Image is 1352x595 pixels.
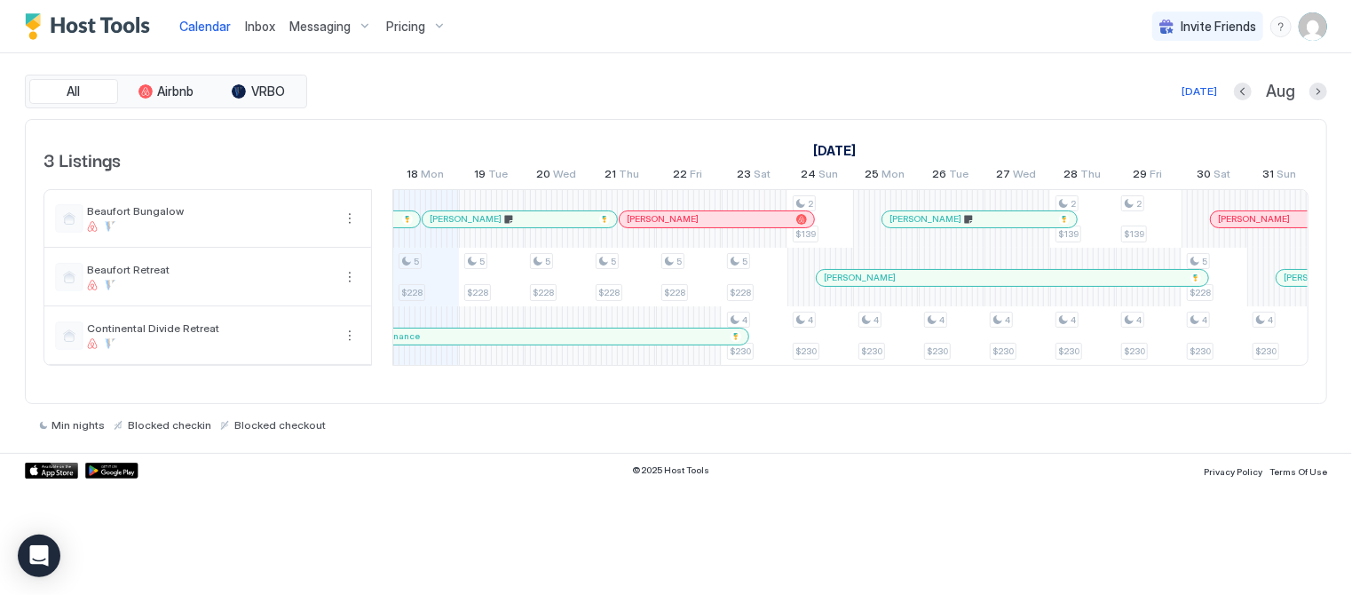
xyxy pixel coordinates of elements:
[43,146,121,172] span: 3 Listings
[67,83,81,99] span: All
[18,535,60,577] div: Open Intercom Messenger
[339,208,360,229] button: More options
[818,167,838,186] span: Sun
[1214,167,1230,186] span: Sat
[1190,345,1211,357] span: $230
[29,79,118,104] button: All
[691,167,703,186] span: Fri
[1059,163,1105,189] a: August 28, 2025
[730,345,751,357] span: $230
[808,198,813,210] span: 2
[742,256,747,267] span: 5
[992,345,1014,357] span: $230
[245,17,275,36] a: Inbox
[1181,19,1256,35] span: Invite Friends
[1258,163,1301,189] a: August 31, 2025
[414,256,419,267] span: 5
[929,163,974,189] a: August 26, 2025
[1071,198,1076,210] span: 2
[796,163,842,189] a: August 24, 2025
[158,83,194,99] span: Airbnb
[421,167,444,186] span: Mon
[1202,314,1207,326] span: 4
[669,163,708,189] a: August 22, 2025
[51,418,105,432] span: Min nights
[1234,83,1252,100] button: Previous month
[430,213,502,225] span: [PERSON_NAME]
[402,163,448,189] a: August 18, 2025
[87,321,332,335] span: Continental Divide Retreat
[554,167,577,186] span: Wed
[1136,314,1142,326] span: 4
[1071,314,1076,326] span: 4
[674,167,688,186] span: 22
[25,463,78,479] a: App Store
[339,266,360,288] button: More options
[533,287,554,298] span: $228
[1179,81,1220,102] button: [DATE]
[824,272,896,283] span: [PERSON_NAME]
[598,287,620,298] span: $228
[732,163,775,189] a: August 23, 2025
[801,167,816,186] span: 24
[25,75,307,108] div: tab-group
[992,163,1041,189] a: August 27, 2025
[730,287,751,298] span: $228
[1266,82,1295,102] span: Aug
[87,204,332,218] span: Beaufort Bungalow
[474,167,486,186] span: 19
[1277,167,1296,186] span: Sun
[1192,163,1235,189] a: August 30, 2025
[234,418,326,432] span: Blocked checkout
[470,163,512,189] a: August 19, 2025
[339,208,360,229] div: menu
[479,256,485,267] span: 5
[809,138,860,163] a: August 3, 2025
[1124,345,1145,357] span: $230
[1269,466,1327,477] span: Terms Of Use
[1309,83,1327,100] button: Next month
[1134,167,1148,186] span: 29
[467,287,488,298] span: $228
[1299,12,1327,41] div: User profile
[245,19,275,34] span: Inbox
[1150,167,1163,186] span: Fri
[1058,345,1079,357] span: $230
[545,256,550,267] span: 5
[1202,256,1207,267] span: 5
[1204,461,1262,480] a: Privacy Policy
[601,163,644,189] a: August 21, 2025
[87,263,332,276] span: Beaufort Retreat
[950,167,969,186] span: Tue
[927,345,948,357] span: $230
[795,345,817,357] span: $230
[882,167,905,186] span: Mon
[620,167,640,186] span: Thu
[737,167,751,186] span: 23
[676,256,682,267] span: 5
[664,287,685,298] span: $228
[251,83,285,99] span: VRBO
[1005,314,1010,326] span: 4
[742,314,747,326] span: 4
[1182,83,1217,99] div: [DATE]
[627,213,699,225] span: [PERSON_NAME]
[611,256,616,267] span: 5
[25,13,158,40] a: Host Tools Logo
[85,463,138,479] div: Google Play Store
[1129,163,1167,189] a: August 29, 2025
[1262,167,1274,186] span: 31
[339,325,360,346] div: menu
[997,167,1011,186] span: 27
[1080,167,1101,186] span: Thu
[179,17,231,36] a: Calendar
[401,287,423,298] span: $228
[939,314,945,326] span: 4
[1063,167,1078,186] span: 28
[754,167,771,186] span: Sat
[1014,167,1037,186] span: Wed
[289,19,351,35] span: Messaging
[214,79,303,104] button: VRBO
